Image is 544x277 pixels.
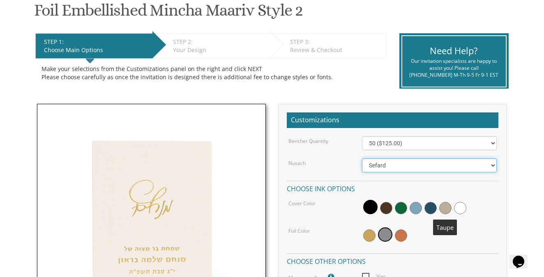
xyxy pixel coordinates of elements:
[44,46,148,54] div: Choose Main Options
[41,65,380,81] div: Make your selections from the Customizations panel on the right and click NEXT Please choose care...
[173,46,265,54] div: Your Design
[44,38,148,46] div: STEP 1:
[408,44,499,57] div: Need Help?
[509,244,536,269] iframe: chat widget
[288,227,310,234] label: Foil Color
[173,38,265,46] div: STEP 2:
[288,200,316,207] label: Cover Color
[288,160,306,167] label: Nusach
[288,137,328,144] label: Bencher Quantity
[290,38,382,46] div: STEP 3:
[290,46,382,54] div: Review & Checkout
[287,181,498,195] h4: Choose ink options
[408,57,499,78] div: Our invitation specialists are happy to assist you! Please call [PHONE_NUMBER] M-Th 9-5 Fr 9-1 EST
[287,253,498,268] h4: Choose other options
[34,1,303,25] h1: Foil Embellished Mincha Maariv Style 2
[287,112,498,128] h2: Customizations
